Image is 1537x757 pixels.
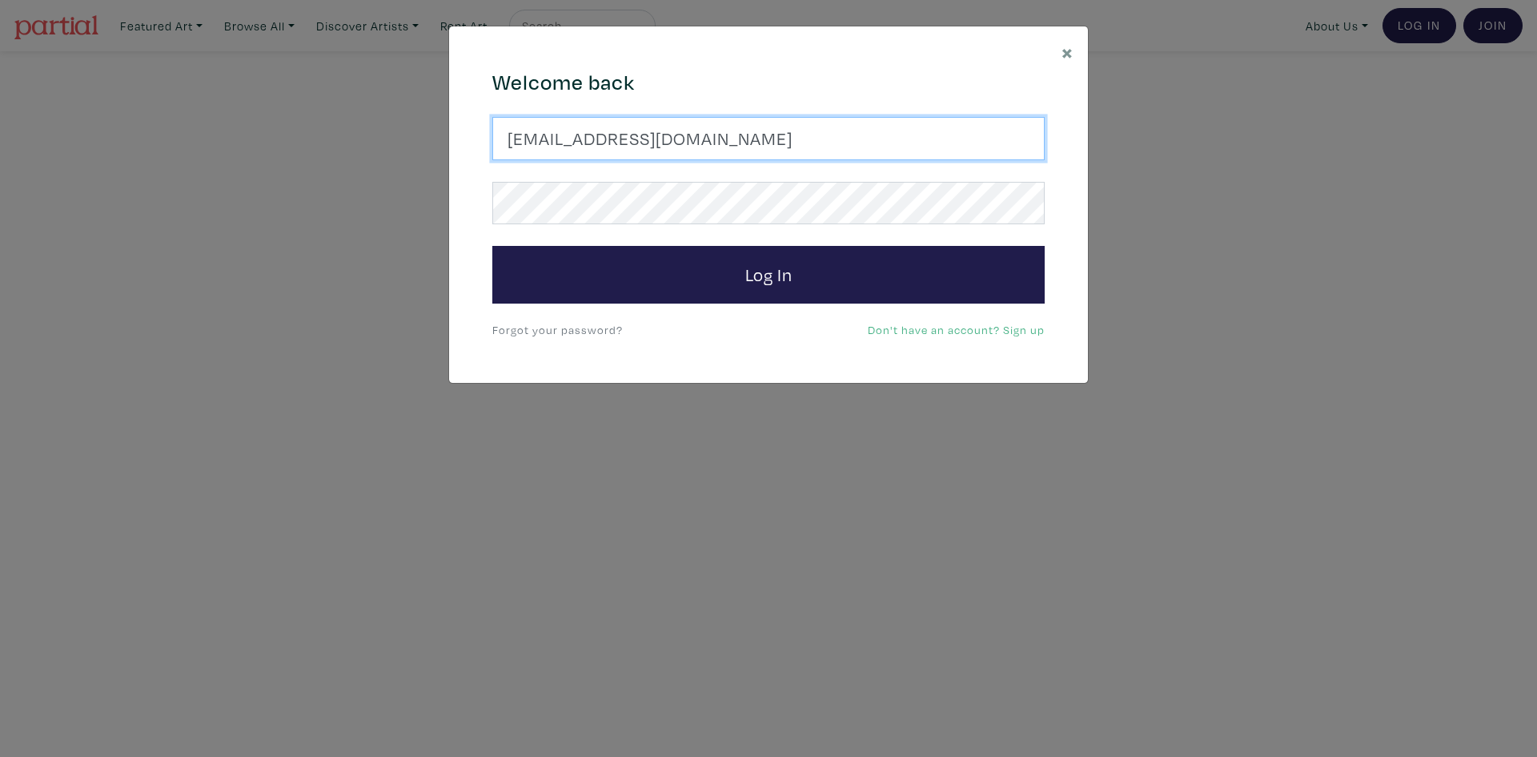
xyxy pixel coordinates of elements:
button: Log In [492,246,1045,304]
h4: Welcome back [492,70,1045,95]
input: Your email [492,117,1045,160]
button: Close [1047,26,1088,77]
a: Forgot your password? [492,322,623,337]
a: Don't have an account? Sign up [868,322,1045,337]
span: × [1061,38,1073,66]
